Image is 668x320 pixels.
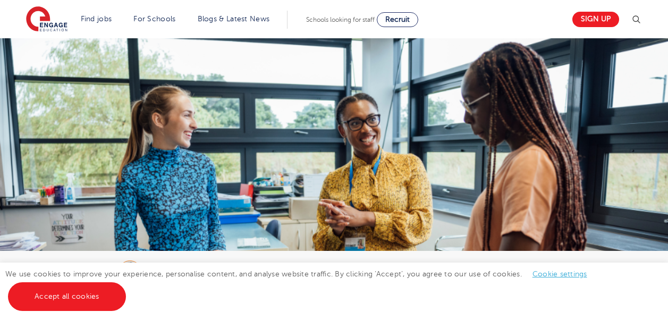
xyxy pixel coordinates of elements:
a: For Schools [133,15,175,23]
img: Engage Education [26,6,67,33]
span: Recruit [385,15,410,23]
span: We use cookies to improve your experience, personalise content, and analyse website traffic. By c... [5,270,598,300]
a: Blogs & Latest News [198,15,270,23]
span: Schools looking for staff [306,16,375,23]
a: Find jobs [81,15,112,23]
a: Recruit [377,12,418,27]
a: Cookie settings [532,270,587,278]
a: Sign up [572,12,619,27]
a: Accept all cookies [8,282,126,311]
